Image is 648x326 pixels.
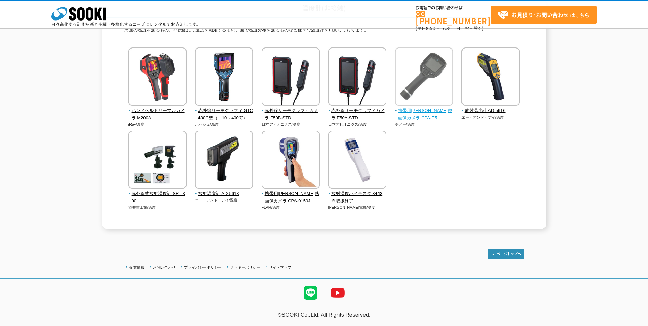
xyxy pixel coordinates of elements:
[461,114,520,120] p: エー・アンド・デイ/温度
[262,184,320,204] a: 携帯用[PERSON_NAME]熱画像カメラ CPA-0150J
[416,11,491,25] a: [PHONE_NUMBER]
[195,101,253,121] a: 赤外線サーモグラフィ GTC400C型（－10～400℃）
[491,6,597,24] a: お見積り･お問い合わせはこちら
[498,10,589,20] span: はこちら
[395,101,453,121] a: 携帯用[PERSON_NAME]熱画像カメラ CPA-E5
[128,47,187,107] img: ハンドヘルドサーマルカメラ M200A
[269,265,291,269] a: サイトマップ
[262,190,320,205] span: 携帯用[PERSON_NAME]熱画像カメラ CPA-0150J
[461,101,520,114] a: 放射温度計 AD-5616
[461,47,520,107] img: 放射温度計 AD-5616
[195,190,253,198] span: 放射温度計 AD-5618
[153,265,176,269] a: お問い合わせ
[124,27,524,37] p: 周囲の温度を測るもの、非接触にて温度を測定するもの、面で温度分布を測るものなど様々な温度計を用意しております。
[328,101,387,121] a: 赤外線サーモグラフィカメラ F50A-STD
[297,279,324,307] img: LINE
[328,107,387,122] span: 赤外線サーモグラフィカメラ F50A-STD
[328,131,386,190] img: 放射温度ハイテスタ 3443※取扱終了
[511,11,569,19] strong: お見積り･お問い合わせ
[395,107,453,122] span: 携帯用[PERSON_NAME]熱画像カメラ CPA-E5
[324,279,351,307] img: YouTube
[395,122,453,127] p: チノー/温度
[128,131,187,190] img: 赤外線式放射温度計 SRT-300
[195,107,253,122] span: 赤外線サーモグラフィ GTC400C型（－10～400℃）
[328,184,387,204] a: 放射温度ハイテスタ 3443※取扱終了
[262,101,320,121] a: 赤外線サーモグラフィカメラ F50B-STD
[195,197,253,203] p: エー・アンド・デイ/温度
[262,47,320,107] img: 赤外線サーモグラフィカメラ F50B-STD
[395,47,453,107] img: 携帯用小形熱画像カメラ CPA-E5
[128,101,187,121] a: ハンドヘルドサーマルカメラ M200A
[128,122,187,127] p: iRay/温度
[51,22,201,26] p: 日々進化する計測技術と多種・多様化するニーズにレンタルでお応えします。
[416,25,483,31] span: (平日 ～ 土日、祝日除く)
[128,107,187,122] span: ハンドヘルドサーマルカメラ M200A
[128,205,187,210] p: 酒井重工業/温度
[426,25,436,31] span: 8:50
[328,205,387,210] p: [PERSON_NAME]電機/温度
[195,184,253,198] a: 放射温度計 AD-5618
[328,190,387,205] span: 放射温度ハイテスタ 3443※取扱終了
[488,249,524,259] img: トップページへ
[416,6,491,10] span: お電話でのお問い合わせは
[195,47,253,107] img: 赤外線サーモグラフィ GTC400C型（－10～400℃）
[262,205,320,210] p: FLAR/温度
[129,265,144,269] a: 企業情報
[195,131,253,190] img: 放射温度計 AD-5618
[461,107,520,114] span: 放射温度計 AD-5616
[328,47,386,107] img: 赤外線サーモグラフィカメラ F50A-STD
[328,122,387,127] p: 日本アビオニクス/温度
[128,190,187,205] span: 赤外線式放射温度計 SRT-300
[195,122,253,127] p: ボッシュ/温度
[230,265,260,269] a: クッキーポリシー
[262,122,320,127] p: 日本アビオニクス/温度
[262,131,320,190] img: 携帯用小形熱画像カメラ CPA-0150J
[184,265,222,269] a: プライバシーポリシー
[622,319,648,325] a: テストMail
[128,184,187,204] a: 赤外線式放射温度計 SRT-300
[440,25,452,31] span: 17:30
[262,107,320,122] span: 赤外線サーモグラフィカメラ F50B-STD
